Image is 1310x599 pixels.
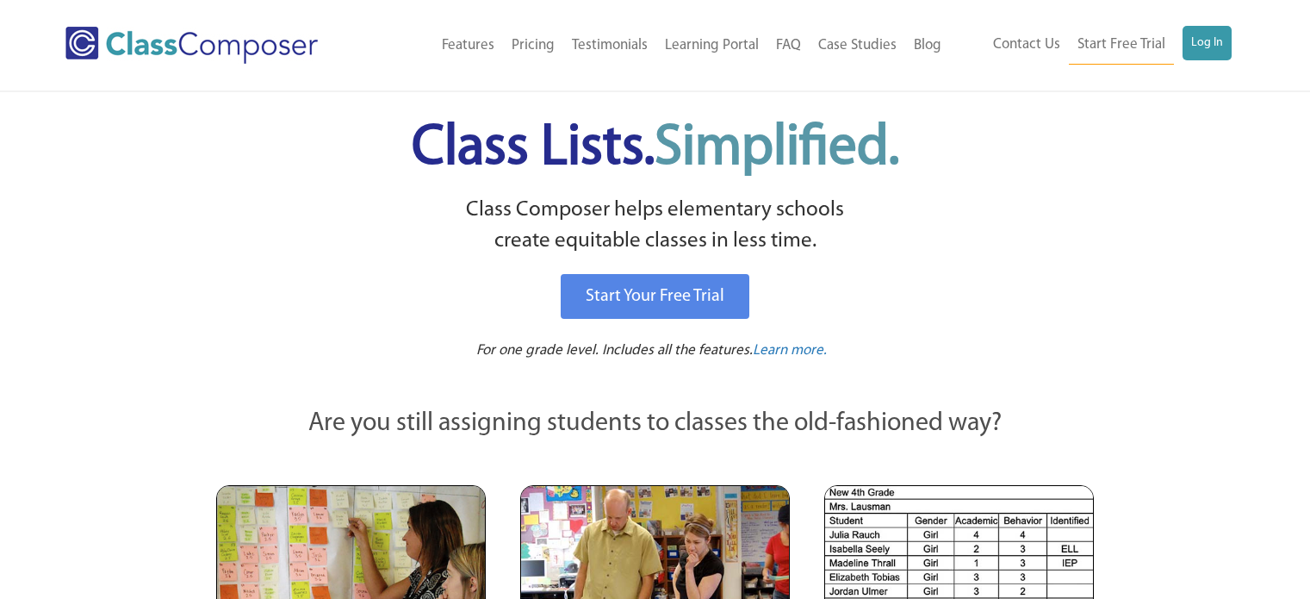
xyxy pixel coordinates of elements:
a: Log In [1183,26,1232,60]
span: Class Lists. [412,121,899,177]
a: Learning Portal [656,27,767,65]
a: Testimonials [563,27,656,65]
p: Class Composer helps elementary schools create equitable classes in less time. [214,195,1097,258]
a: Blog [905,27,950,65]
p: Are you still assigning students to classes the old-fashioned way? [216,405,1095,443]
a: FAQ [767,27,810,65]
nav: Header Menu [950,26,1232,65]
a: Start Free Trial [1069,26,1174,65]
span: Simplified. [655,121,899,177]
nav: Header Menu [373,27,949,65]
span: For one grade level. Includes all the features. [476,343,753,358]
a: Start Your Free Trial [561,274,749,319]
span: Start Your Free Trial [586,288,724,305]
img: Class Composer [65,27,318,64]
a: Contact Us [984,26,1069,64]
span: Learn more. [753,343,827,358]
a: Case Studies [810,27,905,65]
a: Pricing [503,27,563,65]
a: Features [433,27,503,65]
a: Learn more. [753,340,827,362]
